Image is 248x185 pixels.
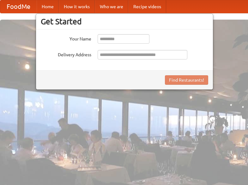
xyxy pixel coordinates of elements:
[41,50,91,58] label: Delivery Address
[95,0,128,13] a: Who we are
[0,0,37,13] a: FoodMe
[59,0,95,13] a: How it works
[41,17,208,26] h3: Get Started
[41,34,91,42] label: Your Name
[165,75,208,85] button: Find Restaurants!
[37,0,59,13] a: Home
[128,0,166,13] a: Recipe videos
